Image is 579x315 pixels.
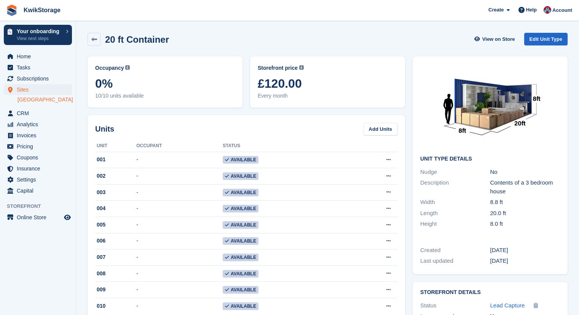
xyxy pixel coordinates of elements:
div: Contents of a 3 bedroom house [490,178,560,196]
span: Invoices [17,130,62,141]
h2: 20 ft Container [105,34,169,45]
img: icon-info-grey-7440780725fd019a000dd9b08b2336e03edf1995a4989e88bcd33f0948082b44.svg [125,65,130,70]
img: 20-ft-container.jpg [433,64,547,150]
span: Available [223,205,258,212]
span: Settings [17,174,62,185]
a: Lead Capture [490,301,525,310]
span: Available [223,254,258,261]
span: Available [223,221,258,229]
p: View next steps [17,35,62,42]
a: View on Store [474,33,518,45]
h2: Unit Type details [420,156,560,162]
p: Your onboarding [17,29,62,34]
span: Help [526,6,537,14]
a: Your onboarding View next steps [4,25,72,45]
div: 002 [95,172,136,180]
span: Create [488,6,504,14]
td: - [136,233,223,249]
a: menu [4,152,72,163]
th: Unit [95,140,136,152]
div: Last updated [420,257,490,265]
th: Occupant [136,140,223,152]
span: Available [223,302,258,310]
div: Status [420,301,490,310]
a: menu [4,141,72,152]
div: Width [420,198,490,207]
a: menu [4,130,72,141]
div: 8.8 ft [490,198,560,207]
span: Every month [258,92,397,100]
span: Analytics [17,119,62,130]
div: [DATE] [490,257,560,265]
th: Status [223,140,343,152]
div: 007 [95,253,136,261]
span: Storefront [7,202,76,210]
span: 0% [95,77,235,90]
div: [DATE] [490,246,560,255]
div: No [490,168,560,177]
div: 20.0 ft [490,209,560,218]
td: - [136,249,223,266]
td: - [136,265,223,282]
a: menu [4,108,72,119]
div: 004 [95,204,136,212]
div: Length [420,209,490,218]
a: Preview store [63,213,72,222]
span: Available [223,237,258,245]
span: Occupancy [95,64,124,72]
td: - [136,184,223,201]
a: [GEOGRAPHIC_DATA] [18,96,72,103]
span: Available [223,156,258,164]
img: Georgie Harkus-Hodgson [544,6,551,14]
h2: Storefront Details [420,289,560,296]
td: - [136,201,223,217]
td: - [136,217,223,233]
span: Home [17,51,62,62]
span: Available [223,172,258,180]
span: Insurance [17,163,62,174]
a: Edit Unit Type [524,33,568,45]
a: menu [4,73,72,84]
div: Nudge [420,168,490,177]
span: View on Store [482,35,515,43]
div: Created [420,246,490,255]
img: icon-info-grey-7440780725fd019a000dd9b08b2336e03edf1995a4989e88bcd33f0948082b44.svg [299,65,304,70]
a: menu [4,62,72,73]
div: Height [420,220,490,228]
a: KwikStorage [21,4,64,16]
span: £120.00 [258,77,397,90]
a: menu [4,51,72,62]
a: menu [4,212,72,223]
img: stora-icon-8386f47178a22dfd0bd8f6a31ec36ba5ce8667c1dd55bd0f319d3a0aa187defe.svg [6,5,18,16]
td: - [136,282,223,298]
div: 005 [95,221,136,229]
div: 009 [95,286,136,294]
a: menu [4,84,72,95]
span: Pricing [17,141,62,152]
div: 010 [95,302,136,310]
h2: Units [95,123,114,135]
span: Account [552,6,572,14]
td: - [136,298,223,314]
div: 003 [95,188,136,196]
span: Available [223,286,258,294]
a: menu [4,174,72,185]
span: Online Store [17,212,62,223]
span: Tasks [17,62,62,73]
a: menu [4,163,72,174]
div: 006 [95,237,136,245]
a: menu [4,119,72,130]
span: Storefront price [258,64,298,72]
td: - [136,168,223,185]
div: 001 [95,156,136,164]
span: CRM [17,108,62,119]
a: menu [4,185,72,196]
span: Subscriptions [17,73,62,84]
a: Add Units [364,123,397,135]
div: Description [420,178,490,196]
span: Lead Capture [490,302,525,309]
td: - [136,152,223,168]
span: Available [223,270,258,278]
div: 008 [95,270,136,278]
span: Capital [17,185,62,196]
